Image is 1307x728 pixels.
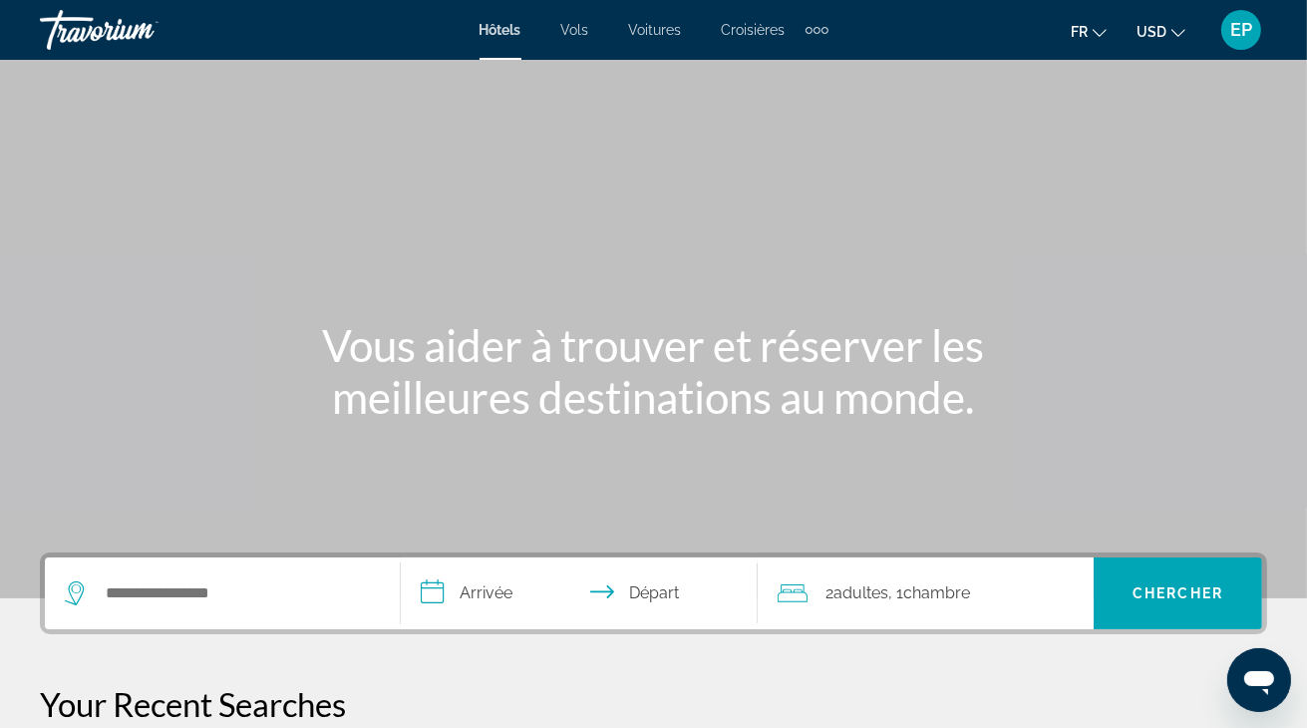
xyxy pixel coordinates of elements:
[903,583,970,602] span: Chambre
[40,4,239,56] a: Travorium
[45,557,1262,629] div: Search widget
[561,22,589,38] a: Vols
[1071,24,1088,40] span: fr
[806,14,828,46] button: Extra navigation items
[1137,24,1166,40] span: USD
[833,583,888,602] span: Adultes
[40,684,1267,724] p: Your Recent Searches
[888,579,970,607] span: , 1
[401,557,757,629] button: Check in and out dates
[1230,20,1252,40] span: EP
[1227,648,1291,712] iframe: Bouton de lancement de la fenêtre de messagerie
[1094,557,1262,629] button: Chercher
[1137,17,1185,46] button: Change currency
[480,22,521,38] a: Hôtels
[1215,9,1267,51] button: User Menu
[825,579,888,607] span: 2
[758,557,1094,629] button: Travelers: 2 adults, 0 children
[1071,17,1107,46] button: Change language
[722,22,786,38] a: Croisières
[280,319,1028,423] h1: Vous aider à trouver et réserver les meilleures destinations au monde.
[1133,585,1223,601] span: Chercher
[629,22,682,38] a: Voitures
